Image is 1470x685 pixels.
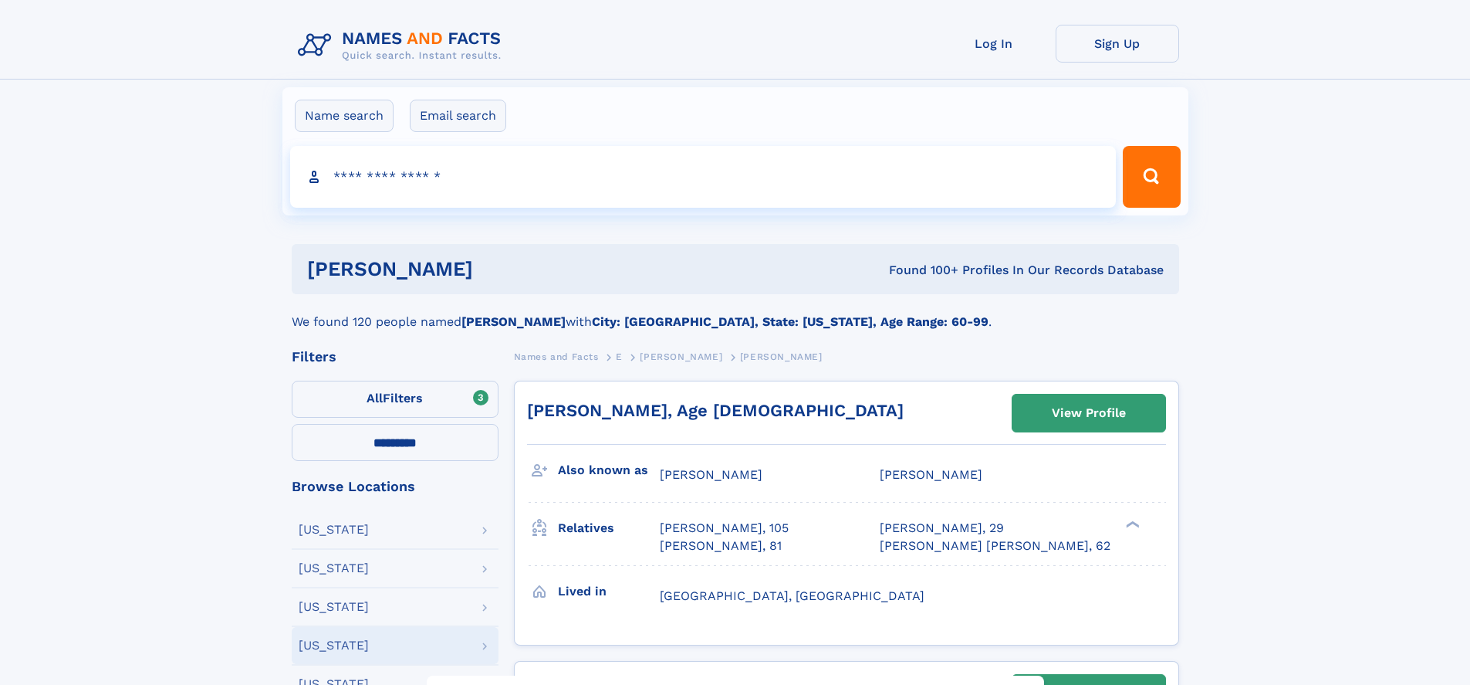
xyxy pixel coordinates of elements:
[616,351,623,362] span: E
[558,578,660,605] h3: Lived in
[558,457,660,483] h3: Also known as
[880,467,982,482] span: [PERSON_NAME]
[640,351,722,362] span: [PERSON_NAME]
[740,351,823,362] span: [PERSON_NAME]
[367,391,383,405] span: All
[681,262,1164,279] div: Found 100+ Profiles In Our Records Database
[527,401,904,420] a: [PERSON_NAME], Age [DEMOGRAPHIC_DATA]
[1122,520,1141,530] div: ❯
[660,588,924,603] span: [GEOGRAPHIC_DATA], [GEOGRAPHIC_DATA]
[1123,146,1180,208] button: Search Button
[295,100,394,132] label: Name search
[410,100,506,132] label: Email search
[290,146,1117,208] input: search input
[299,524,369,536] div: [US_STATE]
[461,314,566,329] b: [PERSON_NAME]
[292,480,498,493] div: Browse Locations
[292,350,498,364] div: Filters
[299,562,369,575] div: [US_STATE]
[640,347,722,366] a: [PERSON_NAME]
[660,467,762,482] span: [PERSON_NAME]
[880,520,1004,537] a: [PERSON_NAME], 29
[932,25,1056,63] a: Log In
[514,347,599,366] a: Names and Facts
[616,347,623,366] a: E
[292,294,1179,331] div: We found 120 people named with .
[299,601,369,613] div: [US_STATE]
[1012,395,1165,432] a: View Profile
[660,537,782,554] a: [PERSON_NAME], 81
[1052,395,1126,431] div: View Profile
[592,314,988,329] b: City: [GEOGRAPHIC_DATA], State: [US_STATE], Age Range: 60-99
[1056,25,1179,63] a: Sign Up
[299,639,369,652] div: [US_STATE]
[292,25,514,66] img: Logo Names and Facts
[292,381,498,418] label: Filters
[660,520,789,537] a: [PERSON_NAME], 105
[558,515,660,541] h3: Relatives
[307,259,681,279] h1: [PERSON_NAME]
[880,537,1110,554] a: [PERSON_NAME] [PERSON_NAME], 62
